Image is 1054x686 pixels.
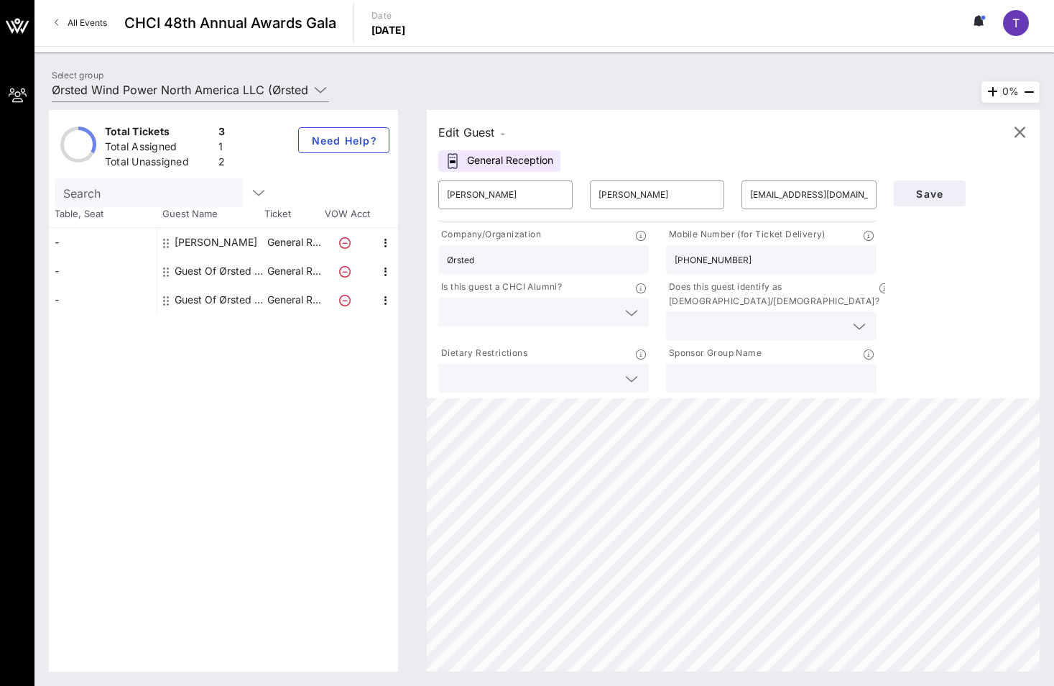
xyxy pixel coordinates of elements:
[265,228,323,257] p: General R…
[175,257,265,285] div: Guest Of Ørsted Wind Power North America LLC
[105,155,213,173] div: Total Unassigned
[105,140,213,157] div: Total Assigned
[438,122,505,142] div: Edit Guest
[49,207,157,221] span: Table, Seat
[438,150,560,172] div: General Reception
[322,207,372,221] span: VOW Acct
[371,23,406,37] p: [DATE]
[447,183,564,206] input: First Name*
[218,124,225,142] div: 3
[666,346,762,361] p: Sponsor Group Name
[501,128,505,139] span: -
[46,12,116,35] a: All Events
[981,81,1040,103] div: 0%
[105,124,213,142] div: Total Tickets
[894,180,966,206] button: Save
[52,70,103,81] label: Select group
[598,183,716,206] input: Last Name*
[218,155,225,173] div: 2
[68,17,107,28] span: All Events
[265,257,323,285] p: General R…
[371,9,406,23] p: Date
[175,228,257,257] div: Katherine Lee
[310,134,377,147] span: Need Help?
[1012,16,1020,30] span: T
[298,127,389,153] button: Need Help?
[265,285,323,314] p: General R…
[666,227,826,242] p: Mobile Number (for Ticket Delivery)
[905,188,954,200] span: Save
[264,207,322,221] span: Ticket
[49,257,157,285] div: -
[750,183,867,206] input: Email*
[49,228,157,257] div: -
[438,346,527,361] p: Dietary Restrictions
[157,207,264,221] span: Guest Name
[218,140,225,157] div: 1
[1003,10,1029,36] div: T
[49,285,157,314] div: -
[124,12,336,34] span: CHCI 48th Annual Awards Gala
[438,280,562,295] p: Is this guest a CHCI Alumni?
[175,285,265,314] div: Guest Of Ørsted Wind Power North America LLC
[438,227,541,242] p: Company/Organization
[666,280,879,308] p: Does this guest identify as [DEMOGRAPHIC_DATA]/[DEMOGRAPHIC_DATA]?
